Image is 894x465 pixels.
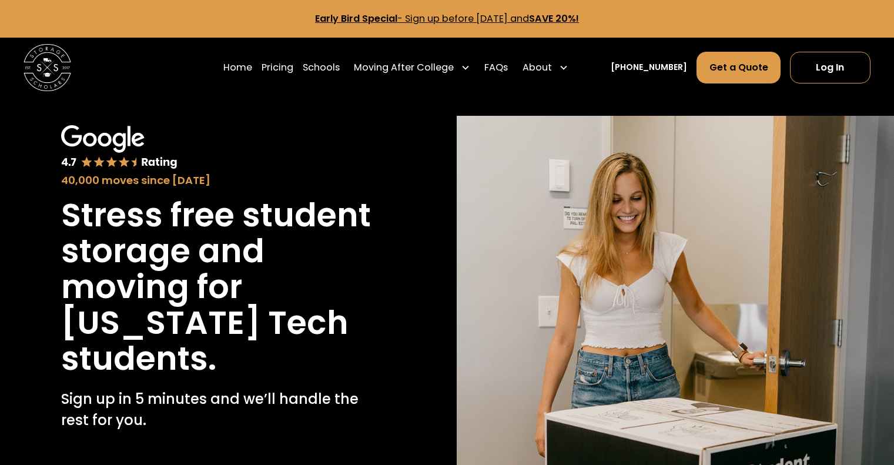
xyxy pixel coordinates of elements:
[523,61,552,75] div: About
[24,44,71,92] img: Storage Scholars main logo
[61,389,376,431] p: Sign up in 5 minutes and we’ll handle the rest for you.
[223,51,252,84] a: Home
[611,61,687,73] a: [PHONE_NUMBER]
[61,341,216,377] h1: students.
[315,12,397,25] strong: Early Bird Special
[349,51,475,84] div: Moving After College
[61,305,349,341] h1: [US_STATE] Tech
[262,51,293,84] a: Pricing
[697,52,780,83] a: Get a Quote
[303,51,340,84] a: Schools
[61,125,177,170] img: Google 4.7 star rating
[484,51,508,84] a: FAQs
[518,51,573,84] div: About
[354,61,454,75] div: Moving After College
[315,12,579,25] a: Early Bird Special- Sign up before [DATE] andSAVE 20%!
[61,198,376,305] h1: Stress free student storage and moving for
[790,52,870,83] a: Log In
[529,12,579,25] strong: SAVE 20%!
[61,172,376,188] div: 40,000 moves since [DATE]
